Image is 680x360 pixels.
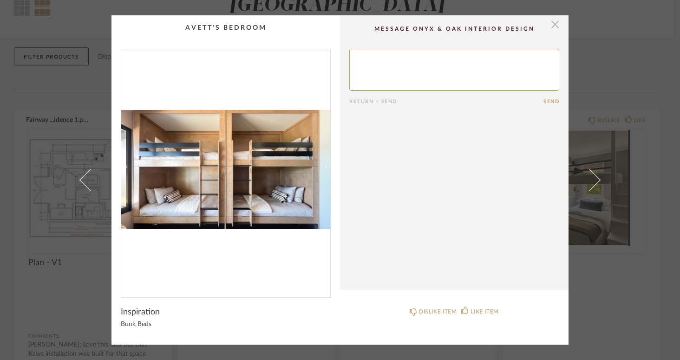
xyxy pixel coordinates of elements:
[121,49,330,290] div: 0
[121,321,331,328] div: Bunk Beds
[349,99,543,105] div: Return = Send
[471,307,498,316] div: LIKE ITEM
[121,49,330,290] img: 1922ad43-f10c-4135-b7c5-3a2951d47aa1_1000x1000.jpg
[121,307,160,317] span: Inspiration
[546,15,564,34] button: Close
[543,99,559,105] button: Send
[419,307,457,316] div: DISLIKE ITEM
